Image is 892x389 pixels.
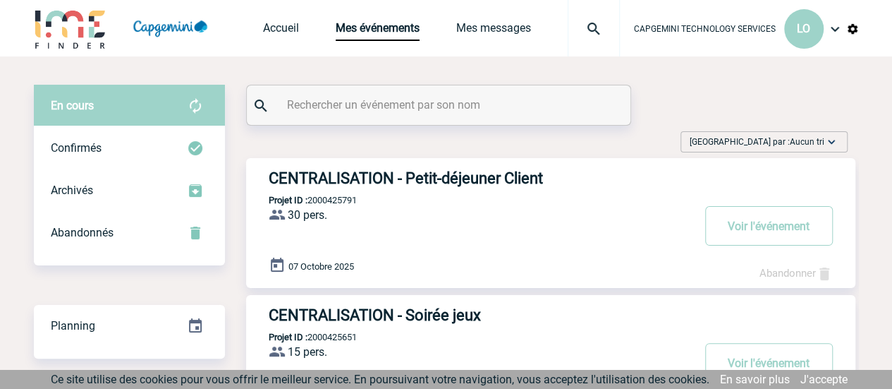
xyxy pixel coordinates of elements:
[288,261,354,272] span: 07 Octobre 2025
[634,24,776,34] span: CAPGEMINI TECHNOLOGY SERVICES
[34,8,107,49] img: IME-Finder
[288,208,327,222] span: 30 pers.
[797,22,810,35] span: LO
[51,184,93,197] span: Archivés
[246,306,855,324] a: CENTRALISATION - Soirée jeux
[690,135,824,149] span: [GEOGRAPHIC_DATA] par :
[705,343,833,383] button: Voir l'événement
[34,305,225,347] div: Retrouvez ici tous vos événements organisés par date et état d'avancement
[824,135,838,149] img: baseline_expand_more_white_24dp-b.png
[34,169,225,212] div: Retrouvez ici tous les événements que vous avez décidé d'archiver
[720,373,790,386] a: En savoir plus
[336,21,420,41] a: Mes événements
[246,169,855,187] a: CENTRALISATION - Petit-déjeuner Client
[263,21,299,41] a: Accueil
[51,99,94,112] span: En cours
[34,212,225,254] div: Retrouvez ici tous vos événements annulés
[288,345,327,359] span: 15 pers.
[51,373,709,386] span: Ce site utilise des cookies pour vous offrir le meilleur service. En poursuivant votre navigation...
[269,195,307,205] b: Projet ID :
[246,195,357,205] p: 2000425791
[51,319,95,333] span: Planning
[269,332,307,342] b: Projet ID :
[705,206,833,246] button: Voir l'événement
[51,226,114,239] span: Abandonnés
[283,95,597,115] input: Rechercher un événement par son nom
[790,137,824,147] span: Aucun tri
[800,373,848,386] a: J'accepte
[269,306,692,324] h3: CENTRALISATION - Soirée jeux
[269,169,692,187] h3: CENTRALISATION - Petit-déjeuner Client
[456,21,531,41] a: Mes messages
[246,332,357,342] p: 2000425651
[34,85,225,127] div: Retrouvez ici tous vos évènements avant confirmation
[759,267,833,280] a: Abandonner
[51,141,102,155] span: Confirmés
[34,304,225,346] a: Planning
